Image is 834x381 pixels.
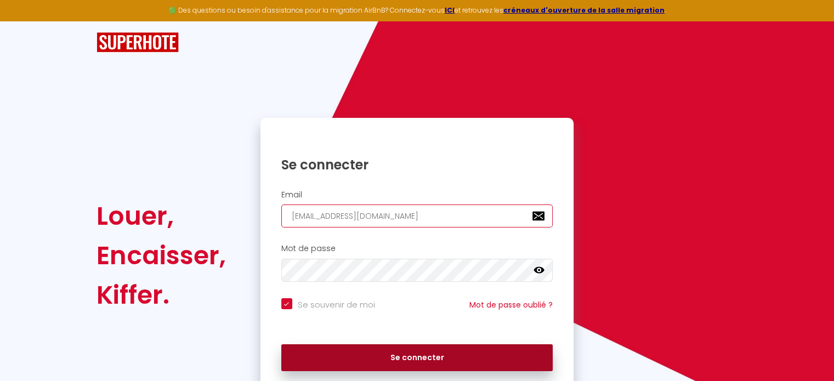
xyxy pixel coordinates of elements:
[97,196,226,236] div: Louer,
[281,204,553,228] input: Ton Email
[9,4,42,37] button: Ouvrir le widget de chat LiveChat
[445,5,455,15] a: ICI
[281,244,553,253] h2: Mot de passe
[97,275,226,315] div: Kiffer.
[281,156,553,173] h1: Se connecter
[97,236,226,275] div: Encaisser,
[281,190,553,200] h2: Email
[97,32,179,53] img: SuperHote logo
[469,299,553,310] a: Mot de passe oublié ?
[503,5,665,15] a: créneaux d'ouverture de la salle migration
[281,344,553,372] button: Se connecter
